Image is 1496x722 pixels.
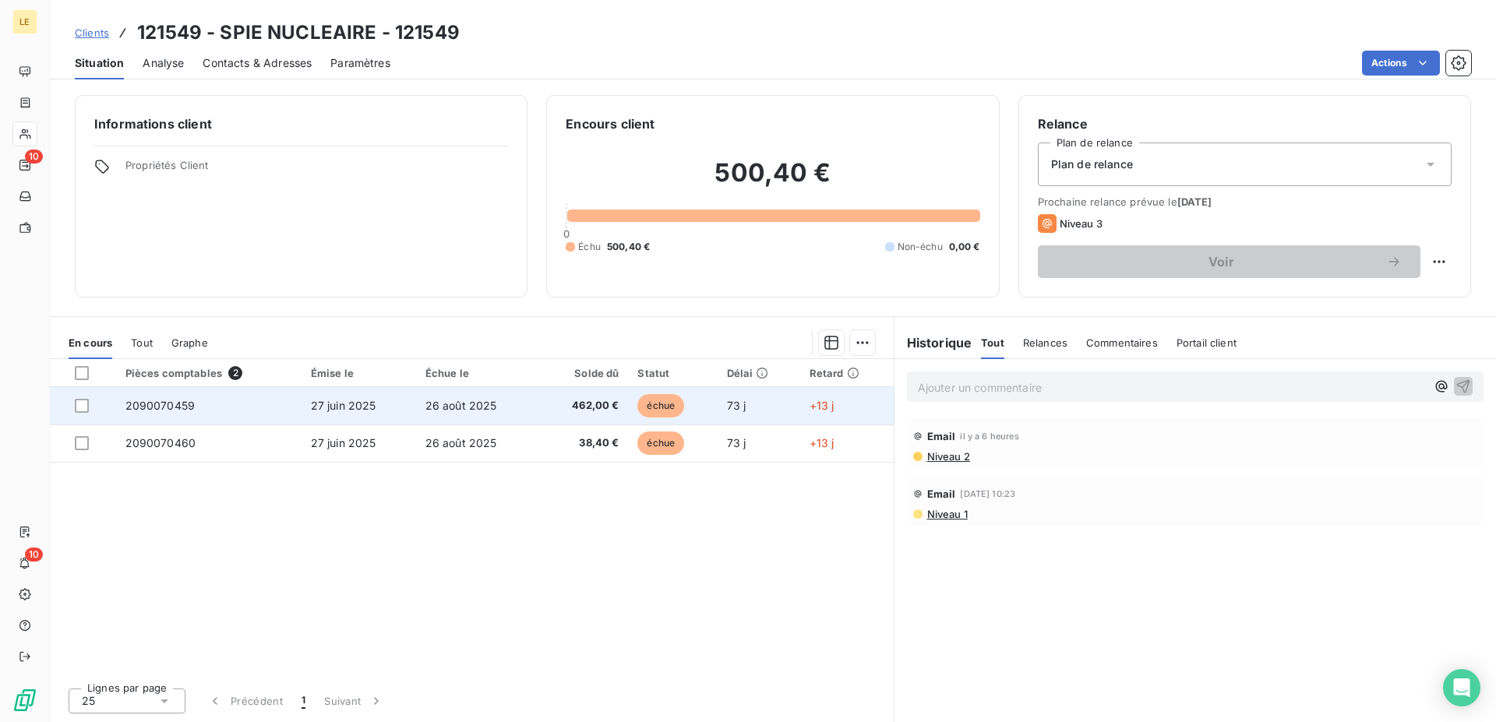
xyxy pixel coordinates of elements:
[69,336,112,349] span: En cours
[1443,669,1480,706] div: Open Intercom Messenger
[1177,195,1212,208] span: [DATE]
[1038,195,1452,208] span: Prochaine relance prévue le
[330,55,390,71] span: Paramètres
[566,114,654,133] h6: Encours client
[549,367,619,379] div: Solde dû
[25,150,43,164] span: 10
[898,240,943,254] span: Non-échu
[810,367,884,379] div: Retard
[311,436,376,449] span: 27 juin 2025
[25,548,43,562] span: 10
[1362,51,1440,76] button: Actions
[12,9,37,34] div: LE
[203,55,312,71] span: Contacts & Adresses
[1038,114,1452,133] h6: Relance
[198,685,292,717] button: Précédent
[927,430,956,442] span: Email
[302,693,305,709] span: 1
[949,240,980,254] span: 0,00 €
[727,399,746,412] span: 73 j
[563,227,570,240] span: 0
[292,685,315,717] button: 1
[637,394,684,417] span: échue
[75,55,124,71] span: Situation
[425,436,497,449] span: 26 août 2025
[566,157,979,204] h2: 500,40 €
[425,367,530,379] div: Échue le
[927,488,956,500] span: Email
[125,399,196,412] span: 2090070459
[82,693,95,709] span: 25
[810,436,834,449] span: +13 j
[1057,255,1386,268] span: Voir
[894,333,972,352] h6: Historique
[981,336,1004,349] span: Tout
[311,367,407,379] div: Émise le
[926,450,970,463] span: Niveau 2
[1086,336,1158,349] span: Commentaires
[131,336,153,349] span: Tout
[1051,157,1133,172] span: Plan de relance
[228,366,242,380] span: 2
[607,240,650,254] span: 500,40 €
[1038,245,1420,278] button: Voir
[637,367,707,379] div: Statut
[425,399,497,412] span: 26 août 2025
[315,685,393,717] button: Suivant
[94,114,508,133] h6: Informations client
[143,55,184,71] span: Analyse
[1060,217,1103,230] span: Niveau 3
[1177,336,1237,349] span: Portail client
[125,436,196,449] span: 2090070460
[1023,336,1067,349] span: Relances
[171,336,208,349] span: Graphe
[75,26,109,39] span: Clients
[125,366,292,380] div: Pièces comptables
[12,688,37,713] img: Logo LeanPay
[578,240,601,254] span: Échu
[637,431,684,455] span: échue
[727,436,746,449] span: 73 j
[137,19,460,47] h3: 121549 - SPIE NUCLEAIRE - 121549
[960,431,1018,441] span: il y a 6 heures
[960,489,1015,498] span: [DATE] 10:23
[125,159,508,181] span: Propriétés Client
[75,25,109,41] a: Clients
[549,435,619,451] span: 38,40 €
[926,508,968,520] span: Niveau 1
[311,399,376,412] span: 27 juin 2025
[549,398,619,414] span: 462,00 €
[727,367,791,379] div: Délai
[810,399,834,412] span: +13 j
